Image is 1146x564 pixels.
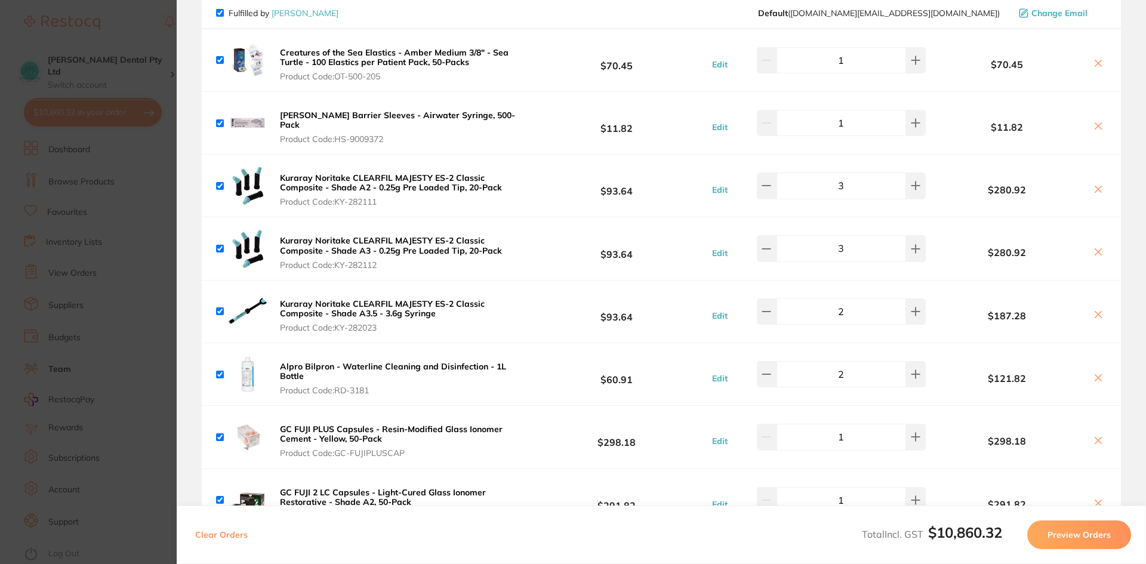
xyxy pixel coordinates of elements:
img: ZDlicHVzbg [229,292,267,331]
b: [PERSON_NAME] Barrier Sleeves - Airwater Syringe, 500-Pack [280,110,515,130]
b: GC FUJI PLUS Capsules - Resin-Modified Glass Ionomer Cement - Yellow, 50-Pack [280,424,503,444]
button: Edit [708,310,731,321]
b: $11.82 [929,122,1085,132]
span: Product Code: HS-9009372 [280,134,524,144]
b: Kuraray Noritake CLEARFIL MAJESTY ES-2 Classic Composite - Shade A2 - 0.25g Pre Loaded Tip, 20-Pack [280,172,502,193]
b: Creatures of the Sea Elastics - Amber Medium 3/8" - Sea Turtle - 100 Elastics per Patient Pack, 5... [280,47,509,67]
b: $70.45 [929,59,1085,70]
b: $60.91 [528,363,706,386]
button: GC FUJI PLUS Capsules - Resin-Modified Glass Ionomer Cement - Yellow, 50-Pack Product Code:GC-FUJ... [276,424,528,458]
b: $10,860.32 [928,523,1002,541]
button: Edit [708,436,731,446]
b: $93.64 [528,238,706,260]
span: Product Code: RD-3181 [280,386,524,395]
button: Edit [708,122,731,132]
button: Alpro Bilpron - Waterline Cleaning and Disinfection - 1L Bottle Product Code:RD-3181 [276,361,528,396]
span: Product Code: KY-282023 [280,323,524,332]
button: Edit [708,184,731,195]
img: YjVzYTdqbg [229,355,267,393]
b: $298.18 [528,426,706,448]
button: GC FUJI 2 LC Capsules - Light-Cured Glass Ionomer Restorative - Shade A2, 50-Pack Product Code:GC... [276,487,528,522]
button: Edit [708,248,731,258]
span: customer.care@henryschein.com.au [758,8,1000,18]
b: $121.82 [929,373,1085,384]
button: [PERSON_NAME] Barrier Sleeves - Airwater Syringe, 500-Pack Product Code:HS-9009372 [276,110,528,144]
button: Kuraray Noritake CLEARFIL MAJESTY ES-2 Classic Composite - Shade A3.5 - 3.6g Syringe Product Code... [276,298,528,333]
b: $298.18 [929,436,1085,446]
img: MXR6cjlscA [229,41,267,79]
button: Edit [708,59,731,70]
button: Clear Orders [192,520,251,549]
b: GC FUJI 2 LC Capsules - Light-Cured Glass Ionomer Restorative - Shade A2, 50-Pack [280,487,486,507]
p: Fulfilled by [229,8,338,18]
b: $93.64 [528,175,706,197]
a: [PERSON_NAME] [272,8,338,19]
b: Default [758,8,788,19]
span: Product Code: KY-282111 [280,197,524,207]
img: eWdwaml1NQ [229,418,267,456]
button: Kuraray Noritake CLEARFIL MAJESTY ES-2 Classic Composite - Shade A3 - 0.25g Pre Loaded Tip, 20-Pa... [276,235,528,270]
b: Kuraray Noritake CLEARFIL MAJESTY ES-2 Classic Composite - Shade A3.5 - 3.6g Syringe [280,298,485,319]
b: $93.64 [528,300,706,322]
button: Kuraray Noritake CLEARFIL MAJESTY ES-2 Classic Composite - Shade A2 - 0.25g Pre Loaded Tip, 20-Pa... [276,172,528,207]
span: Change Email [1031,8,1088,18]
b: $280.92 [929,247,1085,258]
b: $70.45 [528,49,706,71]
b: $187.28 [929,310,1085,321]
img: Y205Yzh6cQ [229,230,267,268]
img: emhzaGdmdQ [229,481,267,519]
button: Preview Orders [1027,520,1131,549]
span: Total Incl. GST [862,528,1002,540]
button: Change Email [1015,8,1107,19]
b: Alpro Bilpron - Waterline Cleaning and Disinfection - 1L Bottle [280,361,506,381]
b: $280.92 [929,184,1085,195]
button: Edit [708,373,731,384]
b: Kuraray Noritake CLEARFIL MAJESTY ES-2 Classic Composite - Shade A3 - 0.25g Pre Loaded Tip, 20-Pack [280,235,502,255]
img: OGM0MjQ4YQ [229,167,267,205]
button: Creatures of the Sea Elastics - Amber Medium 3/8" - Sea Turtle - 100 Elastics per Patient Pack, 5... [276,47,528,82]
b: $11.82 [528,112,706,134]
span: Product Code: KY-282112 [280,260,524,270]
b: $291.82 [929,499,1085,510]
span: Product Code: OT-500-205 [280,72,524,81]
button: Edit [708,499,731,510]
b: $291.82 [528,489,706,511]
span: Product Code: GC-FUJIPLUSCAP [280,448,524,458]
img: amNybG1lOA [229,104,267,142]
